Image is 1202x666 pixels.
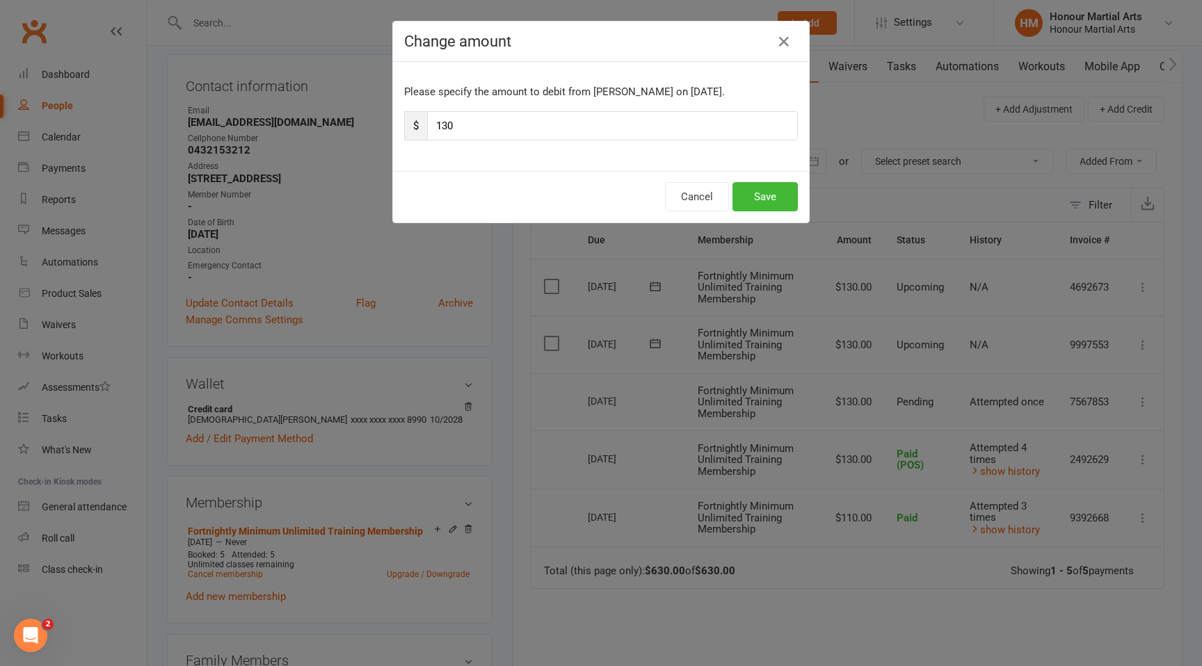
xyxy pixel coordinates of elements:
[404,33,798,50] h4: Change amount
[773,31,795,53] button: Close
[404,83,798,100] p: Please specify the amount to debit from [PERSON_NAME] on [DATE].
[42,619,54,630] span: 2
[404,111,427,140] span: $
[732,182,798,211] button: Save
[665,182,729,211] button: Cancel
[14,619,47,652] iframe: Intercom live chat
